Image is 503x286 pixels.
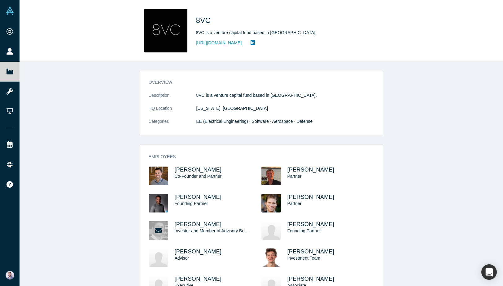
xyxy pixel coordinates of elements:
span: Partner [287,174,302,179]
a: [PERSON_NAME] [175,276,222,282]
img: 8VC's Logo [144,9,187,52]
img: Alchemist Vault Logo [6,7,14,15]
span: Investment Team [287,256,320,261]
dt: HQ Location [149,105,196,118]
dt: Categories [149,118,196,131]
img: Kimmy Scotti's Profile Image [149,248,168,267]
span: Partner [287,201,302,206]
span: Founding Partner [175,201,208,206]
h3: Employees [149,154,365,160]
span: Founding Partner [287,228,321,233]
img: Sam Jadali's Account [6,271,14,279]
img: Alex Moore's Profile Image [261,167,281,185]
img: Quinn Barry's Profile Image [261,248,281,267]
img: Jake Medwell's Profile Image [149,167,168,185]
img: Drew Oetting's Profile Image [149,194,168,212]
span: Advisor [175,256,189,261]
img: Alex Kolicich's Profile Image [261,221,281,240]
span: Co-Founder and Partner [175,174,222,179]
a: [PERSON_NAME] [287,194,335,200]
span: 8VC [196,16,213,25]
a: [PERSON_NAME] [175,248,222,255]
p: 8VC is a venture capital fund based in [GEOGRAPHIC_DATA]. [196,92,374,99]
dd: [US_STATE], [GEOGRAPHIC_DATA] [196,105,374,112]
div: 8VC is a venture capital fund based in [GEOGRAPHIC_DATA]. [196,29,370,36]
a: [PERSON_NAME] [287,248,335,255]
dt: Description [149,92,196,105]
a: [PERSON_NAME] [287,221,335,227]
h3: overview [149,79,365,86]
img: Joe Lonsdale's Profile Image [261,194,281,212]
span: Investor and Member of Advisory Board [175,228,251,233]
span: EE (Electrical Engineering) · Software · Aerospace · Defense [196,119,313,124]
a: [URL][DOMAIN_NAME] [196,40,242,46]
a: [PERSON_NAME] [287,276,335,282]
a: [PERSON_NAME] [175,221,222,227]
a: [PERSON_NAME] [175,194,222,200]
a: [PERSON_NAME] [287,167,335,173]
a: [PERSON_NAME] [175,167,222,173]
